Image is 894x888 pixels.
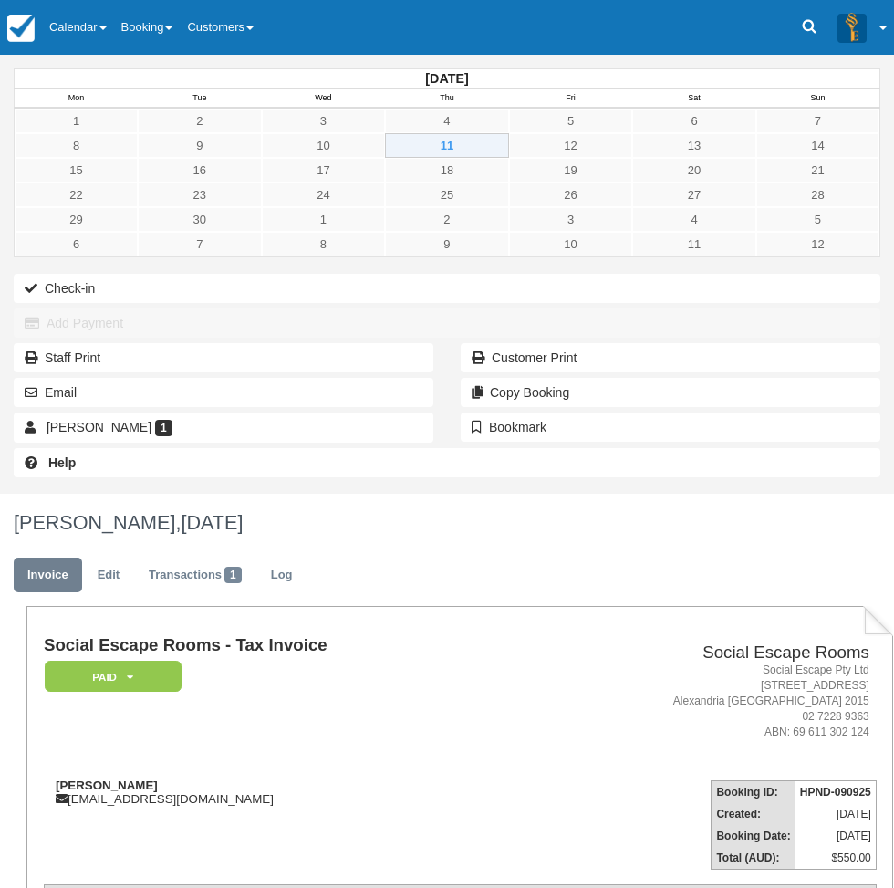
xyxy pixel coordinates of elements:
a: Customer Print [461,343,880,372]
em: Paid [45,661,182,693]
button: Email [14,378,433,407]
a: 3 [262,109,386,133]
th: Booking ID: [712,781,795,804]
a: 12 [756,232,879,256]
a: Staff Print [14,343,433,372]
b: Help [48,455,76,470]
th: Wed [262,89,386,109]
th: Booking Date: [712,825,795,847]
button: Bookmark [461,413,880,442]
a: Invoice [14,558,82,593]
a: Edit [84,558,133,593]
span: 1 [224,567,242,583]
img: A3 [837,13,867,42]
a: 18 [385,158,509,183]
span: 1 [155,420,172,436]
a: 9 [138,133,262,158]
a: 8 [15,133,138,158]
a: 5 [756,207,879,232]
a: 8 [262,232,386,256]
strong: [DATE] [425,71,468,86]
a: 2 [385,207,509,232]
th: Created: [712,803,795,825]
a: 1 [15,109,138,133]
a: 29 [15,207,138,232]
strong: [PERSON_NAME] [56,778,158,792]
h2: Social Escape Rooms [529,643,869,663]
a: 6 [15,232,138,256]
a: 26 [509,183,633,207]
th: Total (AUD): [712,847,795,870]
a: 12 [509,133,633,158]
a: Transactions1 [135,558,255,593]
a: 7 [138,232,262,256]
a: 19 [509,158,633,183]
a: 13 [632,133,756,158]
a: 4 [385,109,509,133]
a: 21 [756,158,879,183]
a: 20 [632,158,756,183]
a: 15 [15,158,138,183]
a: 3 [509,207,633,232]
th: Sun [756,89,880,109]
a: 16 [138,158,262,183]
a: Paid [44,660,175,694]
a: 28 [756,183,879,207]
span: [PERSON_NAME] [47,420,151,434]
button: Copy Booking [461,378,880,407]
a: 5 [509,109,633,133]
th: Mon [15,89,139,109]
td: [DATE] [795,825,877,847]
td: $550.00 [795,847,877,870]
a: 25 [385,183,509,207]
th: Fri [509,89,633,109]
a: 14 [756,133,879,158]
img: checkfront-main-nav-mini-logo.png [7,15,35,42]
a: 2 [138,109,262,133]
a: 6 [632,109,756,133]
a: 10 [509,232,633,256]
a: 11 [632,232,756,256]
h1: [PERSON_NAME], [14,512,880,534]
a: 11 [385,133,509,158]
address: Social Escape Pty Ltd [STREET_ADDRESS] Alexandria [GEOGRAPHIC_DATA] 2015 02 7228 9363 ABN: 69 611... [529,663,869,741]
button: Add Payment [14,308,880,338]
a: 1 [262,207,386,232]
a: Help [14,448,880,477]
a: 23 [138,183,262,207]
a: 9 [385,232,509,256]
td: [DATE] [795,803,877,825]
a: 10 [262,133,386,158]
span: [DATE] [181,511,243,534]
a: [PERSON_NAME] 1 [14,413,433,442]
a: 22 [15,183,138,207]
strong: HPND-090925 [800,786,871,799]
a: 30 [138,207,262,232]
button: Check-in [14,274,880,303]
th: Tue [138,89,262,109]
th: Thu [385,89,509,109]
a: Log [257,558,307,593]
div: [EMAIL_ADDRESS][DOMAIN_NAME] [44,778,522,806]
h1: Social Escape Rooms - Tax Invoice [44,636,522,655]
a: 17 [262,158,386,183]
a: 24 [262,183,386,207]
a: 4 [632,207,756,232]
th: Sat [632,89,756,109]
a: 27 [632,183,756,207]
a: 7 [756,109,879,133]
